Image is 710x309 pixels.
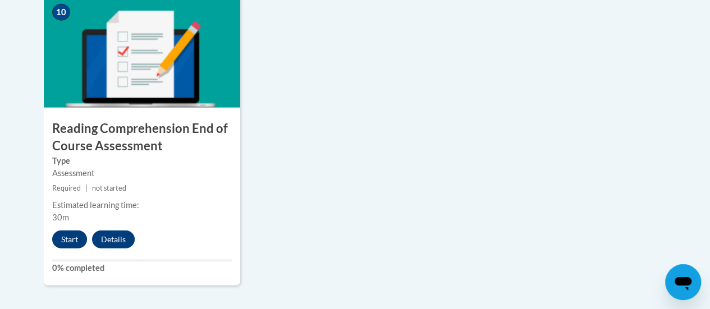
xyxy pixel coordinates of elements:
[92,184,126,192] span: not started
[665,264,701,300] iframe: Button to launch messaging window
[44,120,240,155] h3: Reading Comprehension End of Course Assessment
[52,199,232,211] div: Estimated learning time:
[52,230,87,248] button: Start
[52,4,70,21] span: 10
[85,184,88,192] span: |
[52,167,232,179] div: Assessment
[52,262,232,274] label: 0% completed
[52,213,69,222] span: 30m
[52,155,232,167] label: Type
[92,230,135,248] button: Details
[52,184,81,192] span: Required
